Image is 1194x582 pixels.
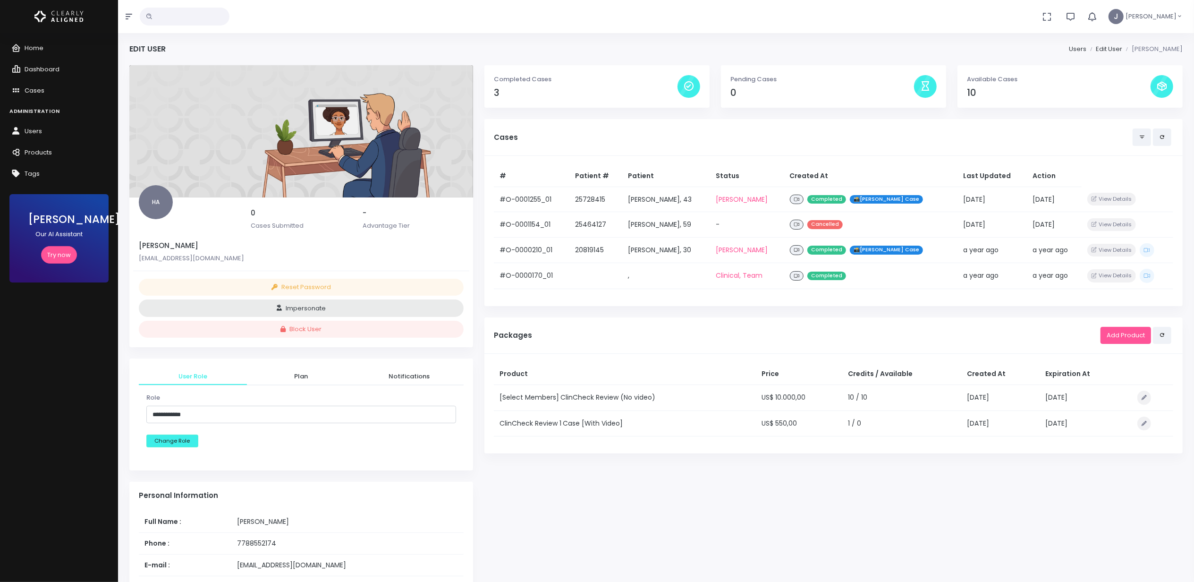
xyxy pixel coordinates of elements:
span: [PERSON_NAME] [1126,12,1177,21]
span: Notifications [363,372,456,381]
span: J [1109,9,1124,24]
span: Users [25,127,42,136]
h4: 0 [730,87,914,98]
td: 20819145 [569,237,622,263]
th: Product [494,363,756,385]
p: [EMAIL_ADDRESS][DOMAIN_NAME] [139,254,464,263]
th: Expiration At [1040,363,1128,385]
td: #O-0000210_01 [494,237,569,263]
td: [PERSON_NAME] [231,511,463,533]
button: View Details [1087,269,1136,282]
td: 10 / 10 [843,385,962,411]
th: Patient [622,165,710,187]
h4: 3 [494,87,677,98]
td: [DATE] [1027,212,1082,238]
a: [PERSON_NAME] [716,245,768,255]
p: Our AI Assistant [28,230,90,239]
h5: Cases [494,133,1133,142]
td: 7788552174 [231,532,463,554]
span: 📸[PERSON_NAME] Case [850,246,923,255]
td: [EMAIL_ADDRESS][DOMAIN_NAME] [231,554,463,576]
td: #O-0001255_01 [494,187,569,212]
td: 25728415 [569,187,622,212]
td: #O-0001154_01 [494,212,569,238]
button: View Details [1087,218,1136,231]
button: Change Role [146,435,198,447]
a: [PERSON_NAME] [716,195,768,204]
td: [DATE] [1027,187,1082,212]
td: a year ago [958,237,1027,263]
h3: [PERSON_NAME] [28,213,90,226]
th: # [494,165,569,187]
button: Block User [139,321,464,338]
td: ClinCheck Review 1 Case [With Video] [494,411,756,436]
td: [Select Members] ClinCheck Review (No video) [494,385,756,411]
span: Tags [25,169,40,178]
span: Products [25,148,52,157]
td: [PERSON_NAME], 30 [622,237,710,263]
td: a year ago [1027,237,1082,263]
a: Edit User [1096,44,1122,53]
span: Dashboard [25,65,59,74]
h5: - [363,209,463,217]
h4: Personal Information [139,491,464,500]
a: Clinical, Team [716,271,762,280]
td: a year ago [958,263,1027,289]
p: Completed Cases [494,75,677,84]
a: Add Product [1101,327,1151,344]
th: E-mail : [139,554,231,576]
th: Last Updated [958,165,1027,187]
img: Logo Horizontal [34,7,84,26]
th: Status [710,165,784,187]
span: Completed [807,272,846,281]
th: Credits / Available [843,363,962,385]
th: Price [756,363,842,385]
th: Action [1027,165,1082,187]
p: Pending Cases [730,75,914,84]
button: Impersonate [139,300,464,317]
th: Created At [784,165,958,187]
td: #O-0000170_01 [494,263,569,289]
span: Completed [807,195,846,204]
td: , [622,263,710,289]
h4: Edit User [129,44,166,53]
h5: 0 [251,209,351,217]
td: 25464127 [569,212,622,238]
span: Plan [254,372,347,381]
span: HA [139,185,173,219]
th: Phone : [139,532,231,554]
button: View Details [1087,193,1136,205]
a: Users [1069,44,1087,53]
p: Advantage Tier [363,221,463,231]
td: [DATE] [1040,411,1128,436]
li: [PERSON_NAME] [1122,44,1183,54]
th: Patient # [569,165,622,187]
td: [DATE] [962,385,1040,411]
h5: Packages [494,331,1101,340]
td: [DATE] [1040,385,1128,411]
span: Cases [25,86,44,95]
button: Reset Password [139,279,464,296]
a: Try now [41,246,77,264]
p: Cases Submitted [251,221,351,231]
span: User Role [146,372,239,381]
th: Created At [962,363,1040,385]
td: [DATE] [958,187,1027,212]
span: Cancelled [807,220,843,229]
td: - [710,212,784,238]
span: Completed [807,246,846,255]
p: Available Cases [967,75,1151,84]
td: 1 / 0 [843,411,962,436]
td: [DATE] [962,411,1040,436]
td: [DATE] [958,212,1027,238]
span: 📸[PERSON_NAME] Case [850,195,923,204]
th: Full Name : [139,511,231,533]
td: US$ 550,00 [756,411,842,436]
td: [PERSON_NAME], 59 [622,212,710,238]
label: Role [146,393,160,402]
td: [PERSON_NAME], 43 [622,187,710,212]
h5: [PERSON_NAME] [139,241,464,250]
h4: 10 [967,87,1151,98]
td: a year ago [1027,263,1082,289]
